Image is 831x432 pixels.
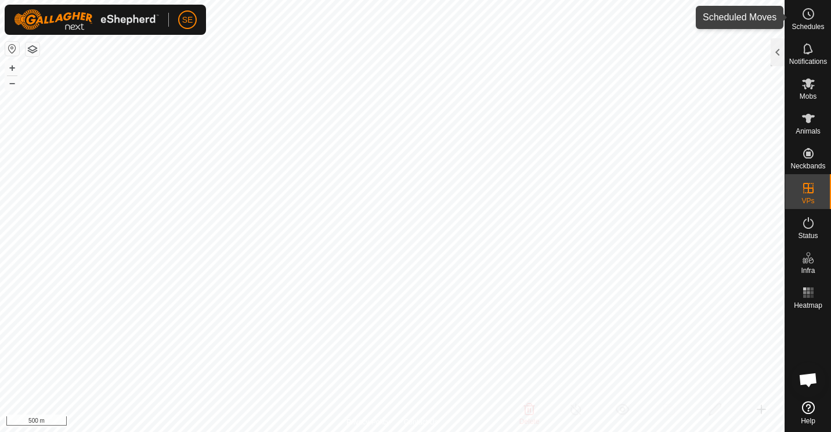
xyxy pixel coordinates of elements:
[346,417,390,427] a: Privacy Policy
[800,93,816,100] span: Mobs
[796,128,821,135] span: Animals
[792,23,824,30] span: Schedules
[801,417,815,424] span: Help
[798,232,818,239] span: Status
[791,362,826,397] div: Open chat
[26,42,39,56] button: Map Layers
[790,163,825,170] span: Neckbands
[14,9,159,30] img: Gallagher Logo
[789,58,827,65] span: Notifications
[5,42,19,56] button: Reset Map
[182,14,193,26] span: SE
[794,302,822,309] span: Heatmap
[404,417,438,427] a: Contact Us
[5,76,19,90] button: –
[801,267,815,274] span: Infra
[5,61,19,75] button: +
[801,197,814,204] span: VPs
[785,397,831,429] a: Help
